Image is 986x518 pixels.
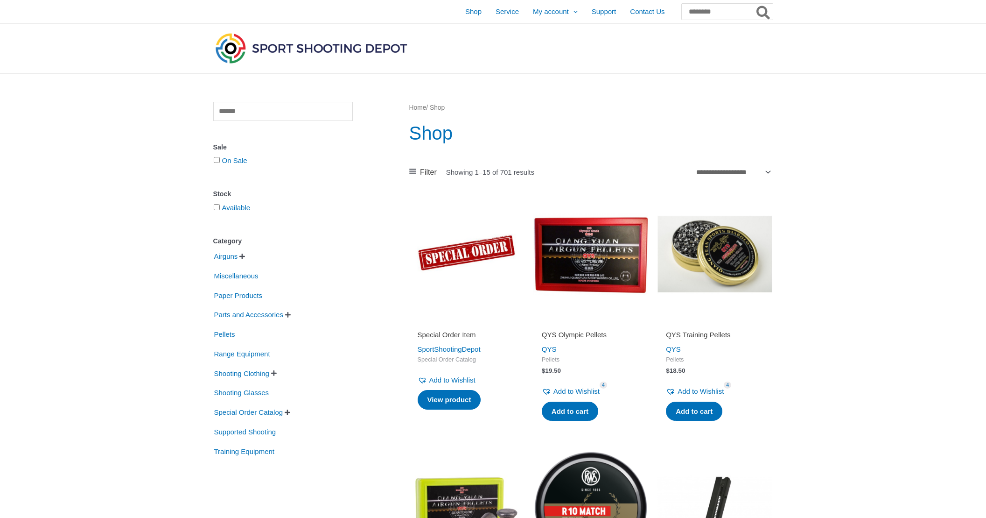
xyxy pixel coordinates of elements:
[213,252,239,260] a: Airguns
[213,385,270,401] span: Shooting Glasses
[213,427,277,435] a: Supported Shooting
[409,120,773,146] h1: Shop
[213,444,276,460] span: Training Equipment
[213,346,271,362] span: Range Equipment
[553,387,600,395] span: Add to Wishlist
[213,349,271,357] a: Range Equipment
[420,165,437,179] span: Filter
[542,345,557,353] a: QYS
[666,356,764,364] span: Pellets
[666,330,764,343] a: QYS Training Pellets
[409,165,437,179] a: Filter
[693,165,773,179] select: Shop order
[213,388,270,396] a: Shooting Glasses
[213,447,276,454] a: Training Equipment
[213,307,284,323] span: Parts and Accessories
[418,330,516,343] a: Special Order Item
[542,367,545,374] span: $
[213,408,284,416] a: Special Order Catalog
[666,385,724,398] a: Add to Wishlist
[213,268,259,284] span: Miscellaneous
[213,187,353,201] div: Stock
[542,402,598,421] a: Add to cart: “QYS Olympic Pellets”
[418,330,516,340] h2: Special Order Item
[213,31,409,65] img: Sport Shooting Depot
[418,345,481,353] a: SportShootingDepot
[542,317,640,328] iframe: Customer reviews powered by Trustpilot
[213,366,270,382] span: Shooting Clothing
[213,404,284,420] span: Special Order Catalog
[239,253,245,260] span: 
[666,330,764,340] h2: QYS Training Pellets
[213,369,270,376] a: Shooting Clothing
[666,317,764,328] iframe: Customer reviews powered by Trustpilot
[666,345,681,353] a: QYS
[271,370,277,376] span: 
[418,390,481,410] a: Read more about “Special Order Item”
[213,234,353,248] div: Category
[213,326,236,342] span: Pellets
[418,356,516,364] span: Special Order Catalog
[533,197,648,312] img: QYS Olympic Pellets
[542,367,561,374] bdi: 19.50
[657,197,772,312] img: QYS Training Pellets
[409,102,773,114] nav: Breadcrumb
[213,310,284,318] a: Parts and Accessories
[542,385,600,398] a: Add to Wishlist
[429,376,476,384] span: Add to Wishlist
[222,156,247,164] a: On Sale
[285,312,291,318] span: 
[542,356,640,364] span: Pellets
[213,248,239,264] span: Airguns
[213,330,236,338] a: Pellets
[724,382,731,389] span: 4
[285,409,290,416] span: 
[666,402,722,421] a: Add to cart: “QYS Training Pellets”
[213,271,259,279] a: Miscellaneous
[409,197,524,312] img: Special Order Item
[213,291,263,298] a: Paper Products
[214,204,220,210] input: Available
[418,374,476,387] a: Add to Wishlist
[214,157,220,163] input: On Sale
[213,288,263,304] span: Paper Products
[666,367,670,374] span: $
[222,204,251,212] a: Available
[666,367,685,374] bdi: 18.50
[409,104,427,111] a: Home
[213,424,277,440] span: Supported Shooting
[542,330,640,343] a: QYS Olympic Pellets
[678,387,724,395] span: Add to Wishlist
[213,141,353,154] div: Sale
[600,382,607,389] span: 4
[418,317,516,328] iframe: Customer reviews powered by Trustpilot
[446,169,534,176] p: Showing 1–15 of 701 results
[755,4,773,20] button: Search
[542,330,640,340] h2: QYS Olympic Pellets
